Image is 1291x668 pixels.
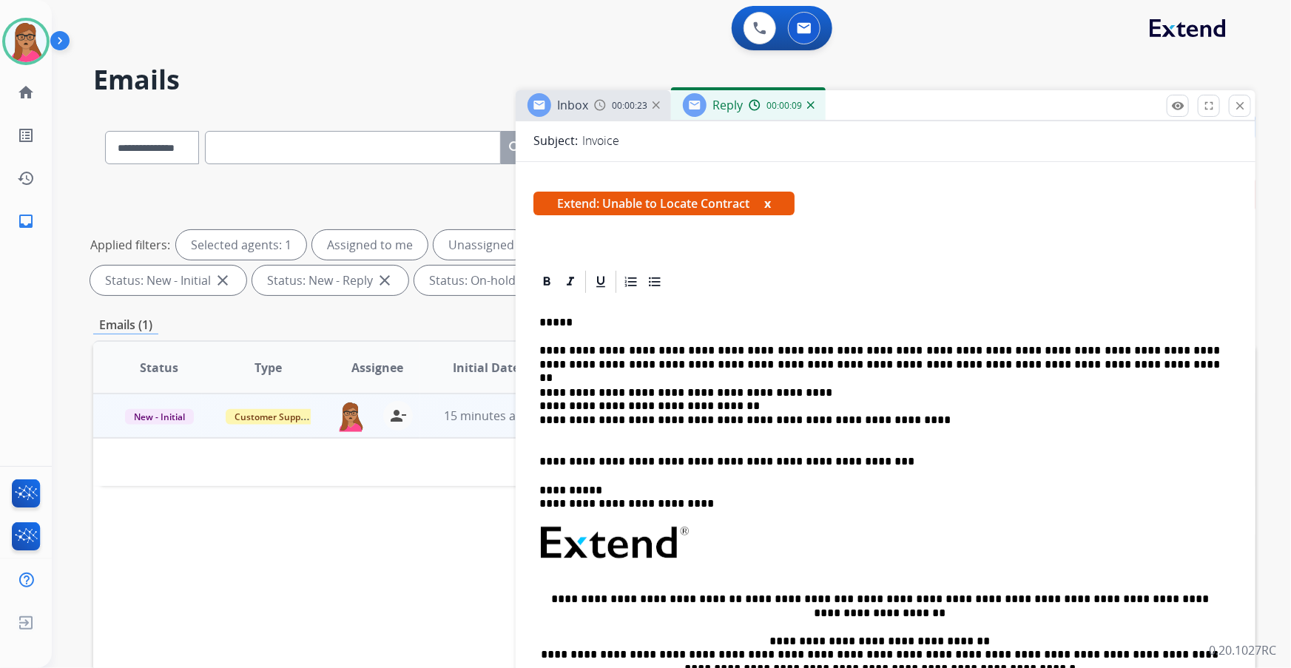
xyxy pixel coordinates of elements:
span: Type [255,359,282,377]
div: Bold [536,271,558,293]
p: Invoice [582,132,619,149]
div: Selected agents: 1 [176,230,306,260]
span: New - Initial [125,409,194,425]
mat-icon: close [1233,99,1247,112]
span: Initial Date [453,359,519,377]
p: 0.20.1027RC [1209,641,1276,659]
mat-icon: home [17,84,35,101]
span: Customer Support [226,409,322,425]
div: Italic [559,271,582,293]
div: Bullet List [644,271,666,293]
img: agent-avatar [336,401,365,432]
mat-icon: fullscreen [1202,99,1216,112]
div: Unassigned [434,230,529,260]
div: Underline [590,271,612,293]
mat-icon: close [376,271,394,289]
div: Assigned to me [312,230,428,260]
mat-icon: inbox [17,212,35,230]
span: Reply [712,97,743,113]
span: Status [140,359,178,377]
mat-icon: remove_red_eye [1171,99,1184,112]
span: 00:00:09 [766,100,802,112]
mat-icon: search [507,139,525,157]
div: Status: New - Initial [90,266,246,295]
span: Extend: Unable to Locate Contract [533,192,795,215]
div: Ordered List [620,271,642,293]
button: x [764,195,771,212]
p: Emails (1) [93,316,158,334]
h2: Emails [93,65,1255,95]
mat-icon: close [214,271,232,289]
span: 15 minutes ago [444,408,530,424]
span: Assignee [351,359,403,377]
span: 00:00:23 [612,100,647,112]
mat-icon: list_alt [17,126,35,144]
mat-icon: history [17,169,35,187]
mat-icon: person_remove [389,407,407,425]
p: Subject: [533,132,578,149]
img: avatar [5,21,47,62]
span: Inbox [557,97,588,113]
div: Status: On-hold – Internal [414,266,607,295]
p: Applied filters: [90,236,170,254]
div: Status: New - Reply [252,266,408,295]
